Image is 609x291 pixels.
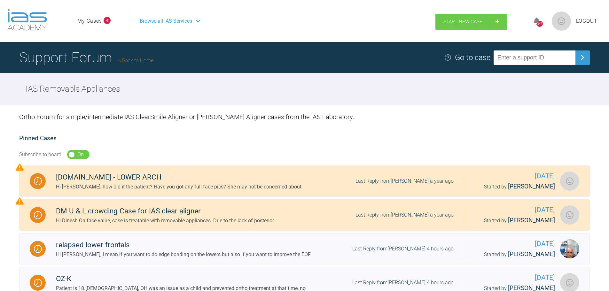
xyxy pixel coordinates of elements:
[474,182,555,192] div: Started by
[577,52,588,63] img: chevronRight.28bd32b0.svg
[19,199,590,231] a: WaitingDM U & L crowding Case for IAS clear alignerHi Dinesh On face value, case is treatable wit...
[576,17,597,25] a: Logout
[474,205,555,215] span: [DATE]
[474,239,555,249] span: [DATE]
[118,57,153,64] a: Back to Home
[56,217,274,225] div: Hi Dinesh On face value, case is treatable with removable appliances. Due to the lack of posterior
[77,150,84,159] div: On
[26,82,120,96] h2: IAS Removable Appliances
[508,217,555,224] span: [PERSON_NAME]
[352,279,454,287] div: Last Reply from [PERSON_NAME] 4 hours ago
[455,51,490,64] div: Go to case
[19,150,61,159] div: Subscribe to board
[552,11,571,31] img: profile.png
[140,17,192,25] span: Browse all IAS Services
[16,197,24,205] img: Priority
[19,46,153,69] h1: Support Forum
[56,250,311,259] div: Hi [PERSON_NAME], I mean if you want to do edge bonding on the lowers but also if you want to imp...
[19,165,590,197] a: Waiting[DOMAIN_NAME] - LOWER ARCHHi [PERSON_NAME], how old it the patient? Have you got any full ...
[443,19,482,25] span: Start New Case
[508,183,555,190] span: [PERSON_NAME]
[474,216,555,226] div: Started by
[560,239,579,258] img: Ivan Yanchev
[34,177,42,185] img: Waiting
[56,205,274,217] div: DM U & L crowding Case for IAS clear aligner
[474,171,555,181] span: [DATE]
[104,17,111,24] span: 4
[560,172,579,191] img: Daniel Theron
[474,272,555,283] span: [DATE]
[355,211,454,219] div: Last Reply from [PERSON_NAME] a year ago
[19,105,590,128] div: Ortho Forum for simple/intermediate IAS ClearSmile Aligner or [PERSON_NAME] Aligner cases from th...
[34,211,42,219] img: Waiting
[560,205,579,225] img: Dinesh Martin
[435,14,507,30] a: Start New Case
[56,172,301,183] div: [DOMAIN_NAME] - LOWER ARCH
[7,9,47,31] img: logo-light.3e3ef733.png
[77,17,102,25] a: My Cases
[444,54,452,61] img: help.e70b9f3d.svg
[34,279,42,287] img: Waiting
[16,163,24,171] img: Priority
[56,273,306,285] div: OZ-K
[537,21,543,27] div: 244
[56,239,311,251] div: relapsed lower frontals
[355,177,454,185] div: Last Reply from [PERSON_NAME] a year ago
[352,245,454,253] div: Last Reply from [PERSON_NAME] 4 hours ago
[494,50,575,65] input: Enter a support ID
[34,245,42,253] img: Waiting
[19,134,590,143] h2: Pinned Cases
[474,249,555,259] div: Started by
[508,250,555,258] span: [PERSON_NAME]
[19,233,590,264] a: Waitingrelapsed lower frontalsHi [PERSON_NAME], I mean if you want to do edge bonding on the lowe...
[56,183,301,191] div: Hi [PERSON_NAME], how old it the patient? Have you got any full face pics? She may not be concern...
